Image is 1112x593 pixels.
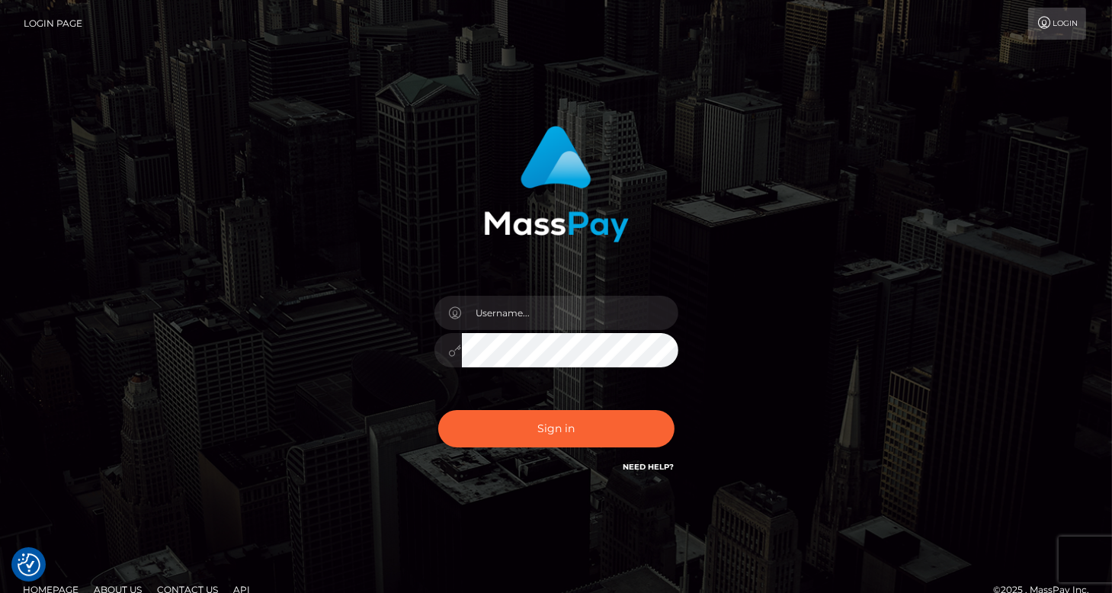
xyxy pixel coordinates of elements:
a: Need Help? [623,462,675,472]
button: Consent Preferences [18,553,40,576]
a: Login Page [24,8,82,40]
img: Revisit consent button [18,553,40,576]
button: Sign in [438,410,675,447]
input: Username... [462,296,678,330]
a: Login [1028,8,1086,40]
img: MassPay Login [484,126,629,242]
